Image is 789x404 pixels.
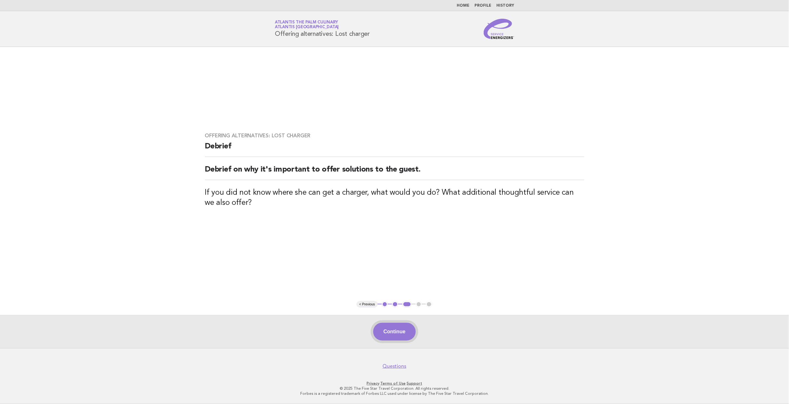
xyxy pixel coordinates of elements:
[457,4,469,8] a: Home
[275,25,339,29] span: Atlantis [GEOGRAPHIC_DATA]
[205,133,584,139] h3: Offering alternatives: Lost charger
[392,301,398,308] button: 2
[275,20,339,29] a: Atlantis The Palm CulinaryAtlantis [GEOGRAPHIC_DATA]
[367,381,380,386] a: Privacy
[484,19,514,39] img: Service Energizers
[407,381,422,386] a: Support
[357,301,377,308] button: < Previous
[205,188,584,208] h3: If you did not know where she can get a charger, what would you do? What additional thoughtful se...
[205,165,584,180] h2: Debrief on why it's important to offer solutions to the guest.
[382,301,388,308] button: 1
[275,21,370,37] h1: Offering alternatives: Lost charger
[402,301,412,308] button: 3
[383,363,407,369] a: Questions
[373,323,415,341] button: Continue
[200,391,589,396] p: Forbes is a registered trademark of Forbes LLC used under license by The Five Star Travel Corpora...
[205,141,584,157] h2: Debrief
[381,381,406,386] a: Terms of Use
[496,4,514,8] a: History
[200,381,589,386] p: · ·
[474,4,491,8] a: Profile
[200,386,589,391] p: © 2025 The Five Star Travel Corporation. All rights reserved.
